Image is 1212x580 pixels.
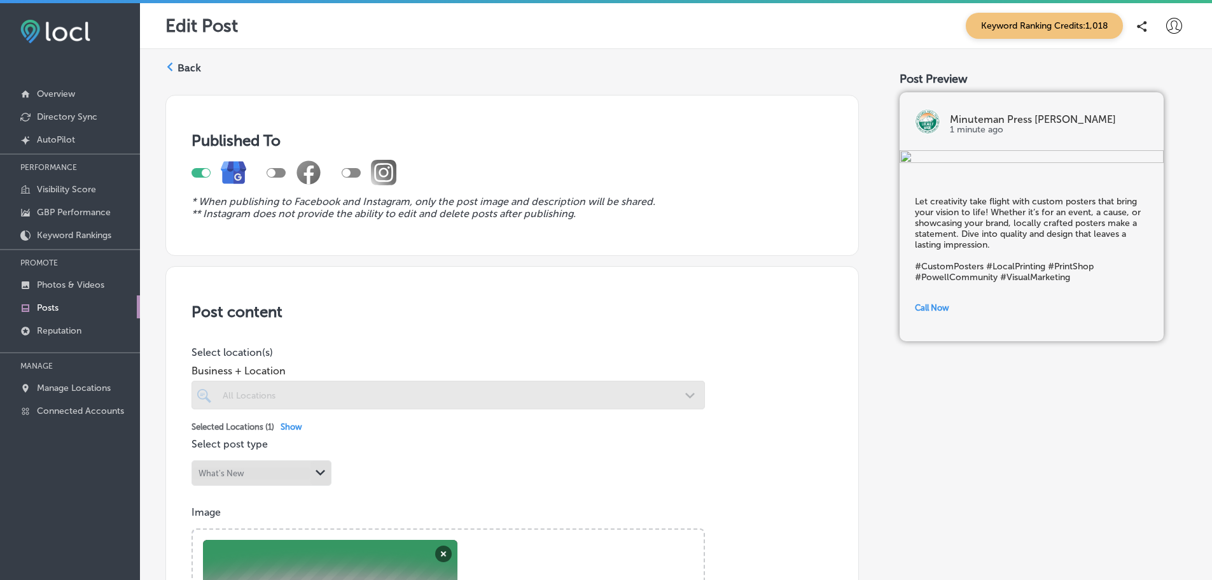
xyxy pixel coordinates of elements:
[915,196,1148,283] h5: Let creativity take flight with custom posters that bring your vision to life! Whether it’s for a...
[37,134,75,145] p: AutoPilot
[37,111,97,122] p: Directory Sync
[192,131,833,150] h3: Published To
[192,365,705,377] span: Business + Location
[37,88,75,99] p: Overview
[20,20,90,43] img: fda3e92497d09a02dc62c9cd864e3231.png
[950,125,1148,135] p: 1 minute ago
[37,207,111,218] p: GBP Performance
[281,422,302,432] span: Show
[193,530,284,542] a: Powered by PQINA
[199,469,244,478] div: What's New
[950,115,1148,125] p: Minuteman Press [PERSON_NAME]
[192,438,833,450] p: Select post type
[915,303,949,313] span: Call Now
[192,302,833,321] h3: Post content
[900,72,1187,86] div: Post Preview
[37,325,81,336] p: Reputation
[165,15,238,36] p: Edit Post
[966,13,1123,39] span: Keyword Ranking Credits: 1,018
[900,150,1164,166] img: 88f418c6-2be3-4b58-8a2e-5c2ee56ba421
[37,383,111,393] p: Manage Locations
[37,230,111,241] p: Keyword Rankings
[192,346,705,358] p: Select location(s)
[178,61,201,75] label: Back
[37,184,96,195] p: Visibility Score
[915,109,940,134] img: logo
[192,506,833,518] p: Image
[192,195,655,208] i: * When publishing to Facebook and Instagram, only the post image and description will be shared.
[37,302,59,313] p: Posts
[192,422,274,432] span: Selected Locations ( 1 )
[192,208,576,220] i: ** Instagram does not provide the ability to edit and delete posts after publishing.
[37,406,124,416] p: Connected Accounts
[37,279,104,290] p: Photos & Videos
